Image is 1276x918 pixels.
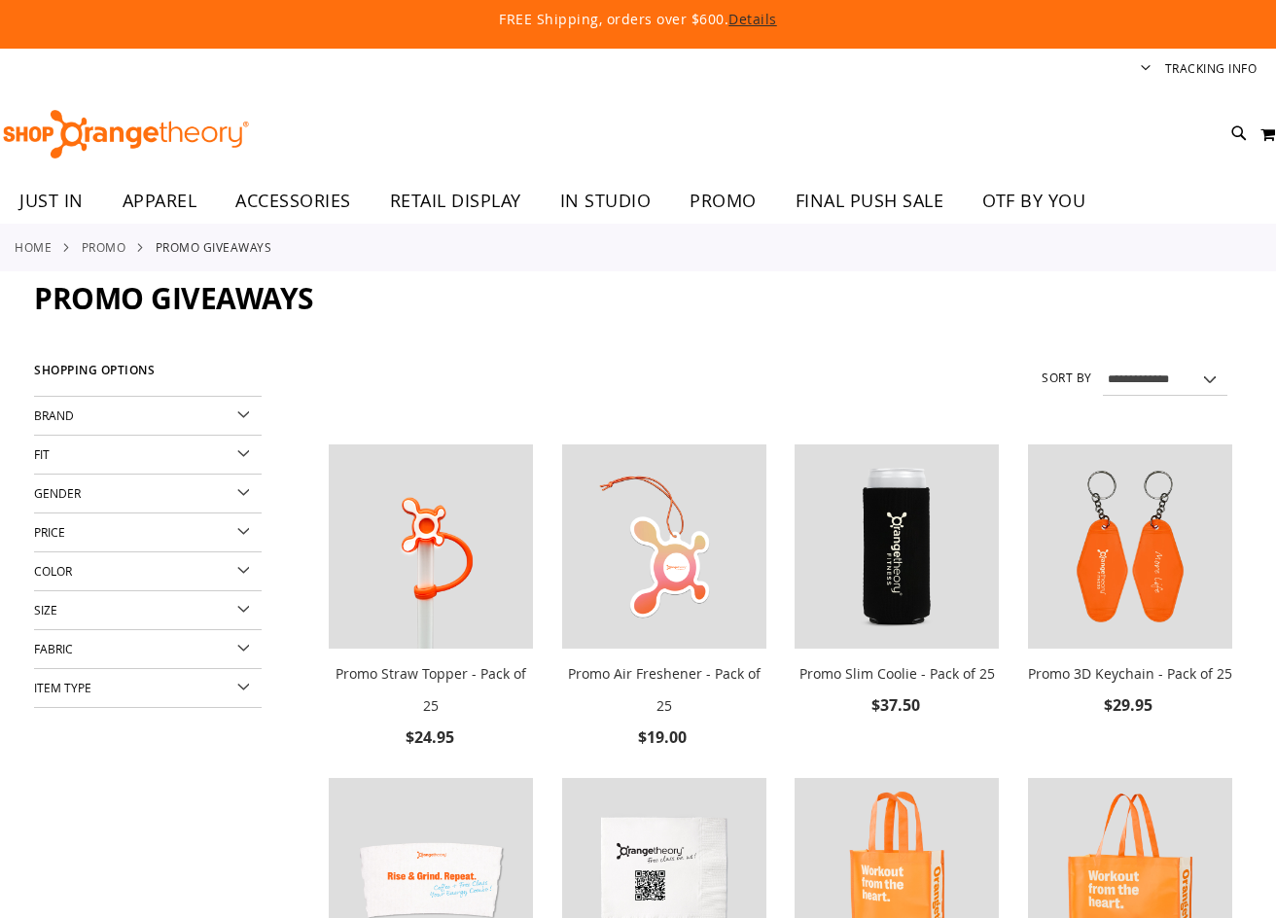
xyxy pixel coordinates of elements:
span: IN STUDIO [560,179,652,223]
div: Item Type [34,669,262,708]
span: Fabric [34,641,73,656]
div: product [785,435,1009,768]
strong: Shopping Options [34,355,262,397]
label: Sort By [1042,370,1092,386]
span: $37.50 [871,694,923,716]
span: OTF BY YOU [982,179,1085,223]
a: Promo Straw Topper - Pack of 25 [329,444,533,653]
a: Tracking Info [1165,60,1258,77]
a: Promo Slim Coolie - Pack of 25 [795,444,999,653]
a: Promo 3D Keychain - Pack of 25 [1028,664,1232,683]
div: product [1018,435,1242,768]
div: Brand [34,397,262,436]
span: Price [34,524,65,540]
span: Fit [34,446,50,462]
img: Promo Slim Coolie - Pack of 25 [795,444,999,649]
a: Promo 3D Keychain - Pack of 25 [1028,444,1232,653]
span: $19.00 [638,726,690,748]
a: RETAIL DISPLAY [371,179,541,224]
span: PROMO [690,179,757,223]
span: FINAL PUSH SALE [796,179,944,223]
span: Color [34,563,72,579]
span: Gender [34,485,81,501]
span: ACCESSORIES [235,179,351,223]
span: $24.95 [406,726,457,748]
a: Home [15,238,52,256]
span: Promo Giveaways [34,278,314,318]
span: APPAREL [123,179,197,223]
a: FINAL PUSH SALE [776,179,964,224]
a: IN STUDIO [541,179,671,224]
span: Size [34,602,57,618]
a: ACCESSORIES [216,179,371,224]
a: APPAREL [103,179,217,224]
a: Promo Slim Coolie - Pack of 25 [799,664,995,683]
div: Size [34,591,262,630]
a: Promo Air Freshener - Pack of 25 [562,444,766,653]
div: product [552,435,776,800]
a: Promo Air Freshener - Pack of 25 [568,664,761,715]
div: product [319,435,543,800]
strong: Promo Giveaways [156,238,272,256]
div: Fabric [34,630,262,669]
img: Promo 3D Keychain - Pack of 25 [1028,444,1232,649]
div: Price [34,513,262,552]
a: OTF BY YOU [963,179,1105,224]
a: Promo Straw Topper - Pack of 25 [336,664,526,715]
span: RETAIL DISPLAY [390,179,521,223]
a: PROMO [82,238,126,256]
img: Promo Straw Topper - Pack of 25 [329,444,533,649]
a: PROMO [670,179,776,223]
button: Account menu [1141,60,1151,79]
div: Color [34,552,262,591]
div: Gender [34,475,262,513]
span: JUST IN [19,179,84,223]
span: Brand [34,407,74,423]
span: Item Type [34,680,91,695]
span: $29.95 [1104,694,1155,716]
a: Details [728,10,777,28]
img: Promo Air Freshener - Pack of 25 [562,444,766,649]
div: Fit [34,436,262,475]
p: FREE Shipping, orders over $600. [73,10,1204,29]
